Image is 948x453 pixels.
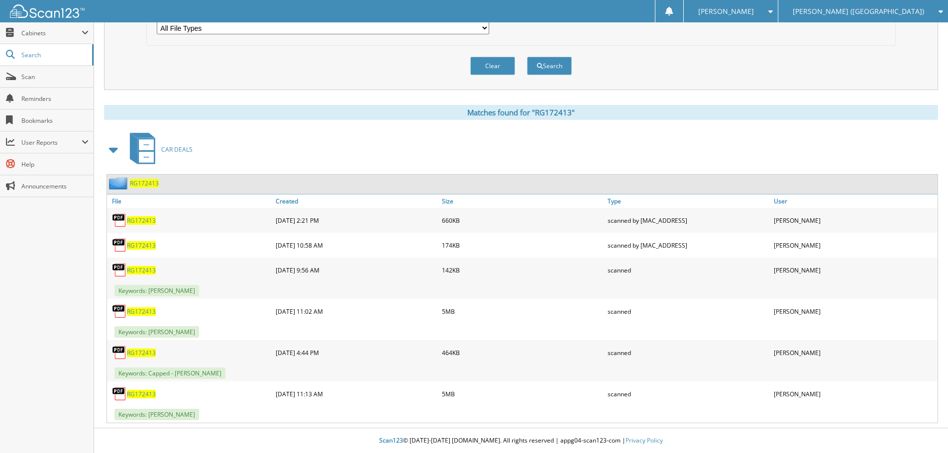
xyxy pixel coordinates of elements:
span: Scan [21,73,89,81]
a: Size [439,194,606,208]
div: 142KB [439,260,606,280]
a: File [107,194,273,208]
span: [PERSON_NAME] [698,8,754,14]
div: 464KB [439,343,606,362]
a: RG172413 [127,266,156,274]
a: CAR DEALS [124,130,193,169]
div: [DATE] 11:02 AM [273,301,439,321]
div: [PERSON_NAME] [771,343,938,362]
span: Keywords: Capped - [PERSON_NAME] [114,367,225,379]
a: RG172413 [127,241,156,250]
span: [PERSON_NAME] ([GEOGRAPHIC_DATA]) [793,8,924,14]
div: scanned [605,384,771,404]
div: [DATE] 11:13 AM [273,384,439,404]
span: Cabinets [21,29,82,37]
span: Keywords: [PERSON_NAME] [114,285,199,296]
a: RG172413 [127,349,156,357]
div: [PERSON_NAME] [771,235,938,255]
a: RG172413 [130,179,159,187]
a: Privacy Policy [626,436,663,445]
img: PDF.png [112,345,127,360]
img: folder2.png [109,177,130,189]
iframe: Chat Widget [898,405,948,453]
span: Announcements [21,182,89,190]
div: [PERSON_NAME] [771,260,938,280]
div: scanned by [MAC_ADDRESS] [605,235,771,255]
div: 174KB [439,235,606,255]
img: scan123-logo-white.svg [10,4,85,18]
a: RG172413 [127,307,156,316]
div: [DATE] 2:21 PM [273,210,439,230]
a: RG172413 [127,390,156,398]
span: Bookmarks [21,116,89,125]
div: 5MB [439,384,606,404]
img: PDF.png [112,386,127,401]
span: Scan123 [379,436,403,445]
div: [DATE] 4:44 PM [273,343,439,362]
button: Search [527,57,572,75]
div: scanned [605,260,771,280]
div: © [DATE]-[DATE] [DOMAIN_NAME]. All rights reserved | appg04-scan123-com | [94,429,948,453]
a: Type [605,194,771,208]
div: [PERSON_NAME] [771,301,938,321]
button: Clear [470,57,515,75]
span: CAR DEALS [161,145,193,154]
img: PDF.png [112,304,127,319]
div: [DATE] 10:58 AM [273,235,439,255]
div: scanned by [MAC_ADDRESS] [605,210,771,230]
span: Search [21,51,87,59]
span: Help [21,160,89,169]
div: [PERSON_NAME] [771,210,938,230]
a: User [771,194,938,208]
div: scanned [605,343,771,362]
img: PDF.png [112,263,127,277]
div: scanned [605,301,771,321]
div: [PERSON_NAME] [771,384,938,404]
a: RG172413 [127,216,156,225]
span: User Reports [21,138,82,147]
div: [DATE] 9:56 AM [273,260,439,280]
img: PDF.png [112,213,127,228]
div: 660KB [439,210,606,230]
div: 5MB [439,301,606,321]
span: Reminders [21,94,89,103]
span: Keywords: [PERSON_NAME] [114,409,199,420]
img: PDF.png [112,238,127,253]
a: Created [273,194,439,208]
span: Keywords: [PERSON_NAME] [114,326,199,338]
div: Matches found for "RG172413" [104,105,938,120]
